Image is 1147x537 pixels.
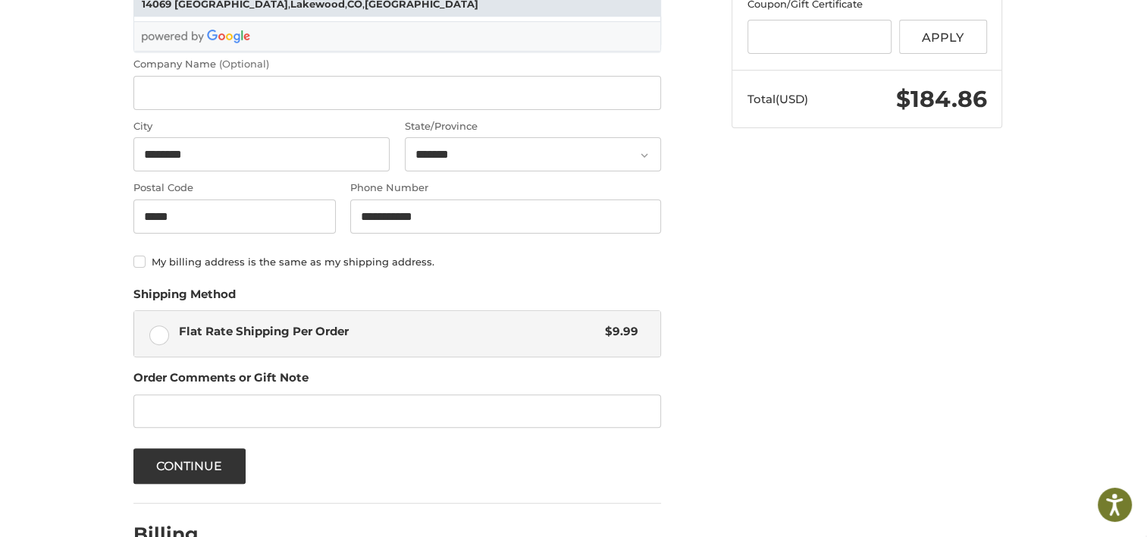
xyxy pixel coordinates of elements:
button: Open LiveChat chat widget [174,20,193,38]
button: Continue [133,448,246,484]
button: Apply [899,20,987,54]
label: Company Name [133,57,661,72]
label: Postal Code [133,181,336,196]
label: Phone Number [350,181,661,196]
legend: Shipping Method [133,286,236,310]
span: $9.99 [597,323,638,341]
label: State/Province [405,119,661,134]
span: Flat Rate Shipping Per Order [179,323,598,341]
span: Total (USD) [747,92,808,106]
small: (Optional) [219,58,269,70]
legend: Order Comments [133,369,309,394]
label: City [133,119,390,134]
p: We're away right now. Please check back later! [21,23,171,35]
span: $184.86 [896,85,987,113]
label: My billing address is the same as my shipping address. [133,256,661,268]
input: Gift Certificate or Coupon Code [747,20,892,54]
